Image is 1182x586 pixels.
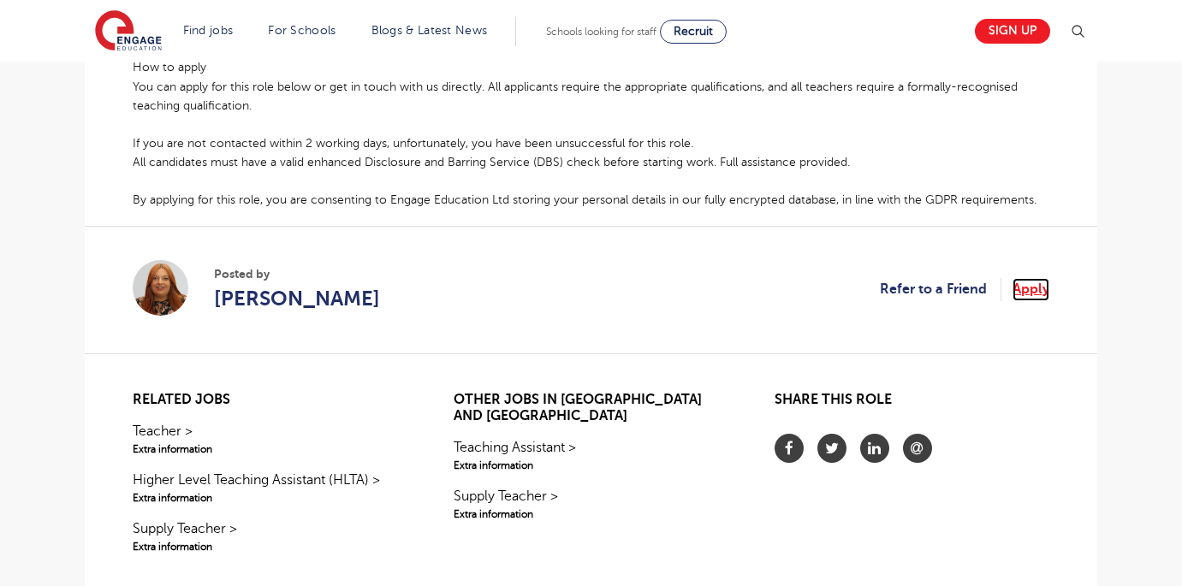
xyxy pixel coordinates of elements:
img: Engage Education [95,10,162,53]
a: Apply [1013,278,1049,300]
span: Extra information [454,458,728,473]
a: Teaching Assistant >Extra information [454,437,728,473]
span: All candidates must have a valid enhanced Disclosure and Barring Service (DBS) check before start... [133,156,850,169]
span: Extra information [133,441,407,457]
span: Extra information [133,539,407,554]
a: Supply Teacher >Extra information [454,486,728,522]
a: Blogs & Latest News [371,24,488,37]
span: Extra information [454,506,728,522]
a: Refer to a Friend [880,278,1001,300]
h2: Related jobs [133,392,407,408]
h2: Share this role [775,392,1049,417]
span: Posted by [214,265,380,283]
a: Recruit [660,20,727,44]
span: By applying for this role, you are consenting to Engage Education Ltd storing your personal detai... [133,193,1036,206]
h2: Other jobs in [GEOGRAPHIC_DATA] and [GEOGRAPHIC_DATA] [454,392,728,424]
span: Recruit [674,25,713,38]
span: You can apply for this role below or get in touch with us directly. All applicants require the ap... [133,80,1018,112]
span: Extra information [133,490,407,506]
a: Supply Teacher >Extra information [133,518,407,554]
a: Find jobs [183,24,234,37]
a: Higher Level Teaching Assistant (HLTA) >Extra information [133,470,407,506]
a: Sign up [975,19,1050,44]
a: For Schools [268,24,336,37]
a: Teacher >Extra information [133,421,407,457]
span: Schools looking for staff [546,26,656,38]
span: If you are not contacted within 2 working days, unfortunately, you have been unsuccessful for thi... [133,137,693,150]
span: How to apply [133,61,206,74]
a: [PERSON_NAME] [214,283,380,314]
